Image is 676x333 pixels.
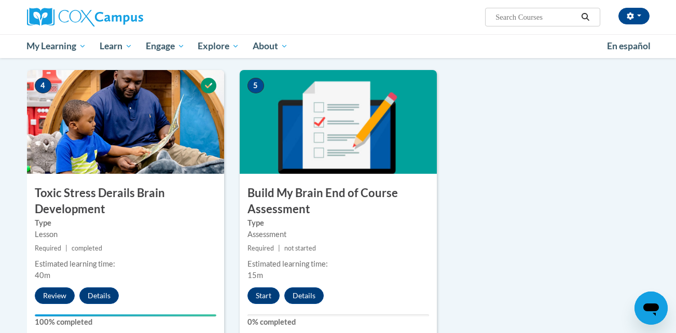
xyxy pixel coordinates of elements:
[247,229,429,240] div: Assessment
[247,258,429,270] div: Estimated learning time:
[191,34,246,58] a: Explore
[35,316,216,328] label: 100% completed
[634,292,668,325] iframe: Button to launch messaging window
[11,34,665,58] div: Main menu
[93,34,139,58] a: Learn
[35,314,216,316] div: Your progress
[240,185,437,217] h3: Build My Brain End of Course Assessment
[247,78,264,93] span: 5
[27,70,224,174] img: Course Image
[27,8,224,26] a: Cox Campus
[35,229,216,240] div: Lesson
[72,244,102,252] span: completed
[600,35,657,57] a: En español
[35,258,216,270] div: Estimated learning time:
[65,244,67,252] span: |
[618,8,650,24] button: Account Settings
[240,70,437,174] img: Course Image
[247,244,274,252] span: Required
[35,287,75,304] button: Review
[284,244,316,252] span: not started
[577,11,593,23] button: Search
[35,244,61,252] span: Required
[146,40,185,52] span: Engage
[26,40,86,52] span: My Learning
[35,271,50,280] span: 40m
[27,185,224,217] h3: Toxic Stress Derails Brain Development
[278,244,280,252] span: |
[35,78,51,93] span: 4
[246,34,295,58] a: About
[247,217,429,229] label: Type
[198,40,239,52] span: Explore
[253,40,288,52] span: About
[35,217,216,229] label: Type
[100,40,132,52] span: Learn
[247,287,280,304] button: Start
[27,8,143,26] img: Cox Campus
[139,34,191,58] a: Engage
[79,287,119,304] button: Details
[247,271,263,280] span: 15m
[607,40,651,51] span: En español
[247,316,429,328] label: 0% completed
[20,34,93,58] a: My Learning
[494,11,577,23] input: Search Courses
[284,287,324,304] button: Details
